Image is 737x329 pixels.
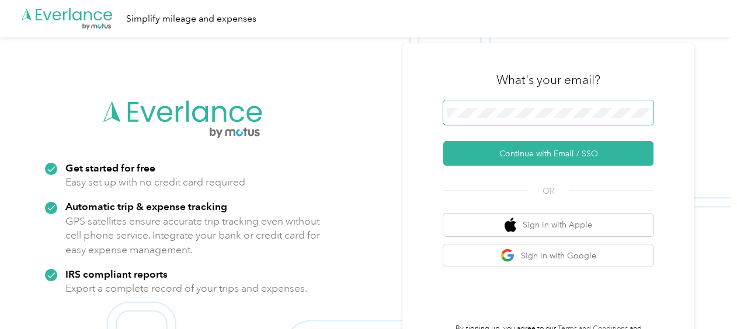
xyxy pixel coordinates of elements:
p: Easy set up with no credit card required [65,175,245,190]
button: Continue with Email / SSO [443,141,653,166]
span: OR [528,185,569,197]
p: Export a complete record of your trips and expenses. [65,281,307,296]
img: apple logo [505,218,516,232]
button: google logoSign in with Google [443,244,653,267]
p: GPS satellites ensure accurate trip tracking even without cell phone service. Integrate your bank... [65,214,321,257]
strong: IRS compliant reports [65,268,168,280]
h3: What's your email? [496,72,600,88]
strong: Automatic trip & expense tracking [65,200,227,212]
strong: Get started for free [65,162,155,174]
button: apple logoSign in with Apple [443,213,653,236]
img: google logo [500,249,515,263]
div: Simplify mileage and expenses [126,12,256,26]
